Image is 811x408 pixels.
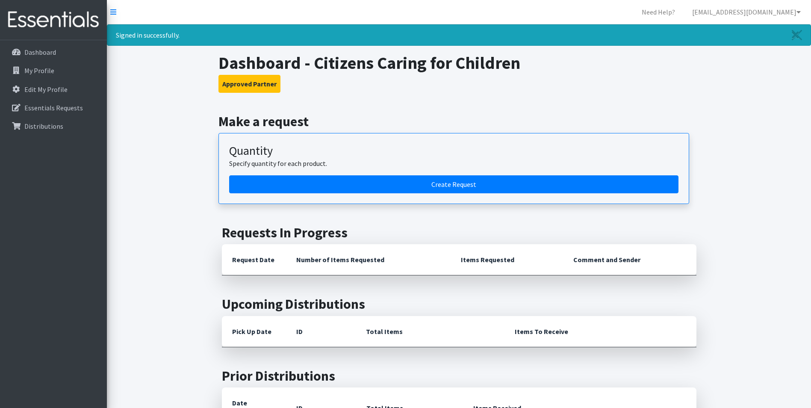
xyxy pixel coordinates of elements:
[504,316,696,347] th: Items To Receive
[635,3,682,21] a: Need Help?
[24,48,56,56] p: Dashboard
[229,158,678,169] p: Specify quantity for each product.
[24,122,63,130] p: Distributions
[229,175,678,193] a: Create a request by quantity
[24,66,54,75] p: My Profile
[3,6,103,34] img: HumanEssentials
[218,75,280,93] button: Approved Partner
[229,144,678,158] h3: Quantity
[783,25,811,45] a: Close
[222,368,696,384] h2: Prior Distributions
[3,62,103,79] a: My Profile
[222,316,286,347] th: Pick Up Date
[286,244,451,275] th: Number of Items Requested
[356,316,504,347] th: Total Items
[3,118,103,135] a: Distributions
[107,24,811,46] div: Signed in successfully.
[286,316,356,347] th: ID
[218,113,699,130] h2: Make a request
[3,99,103,116] a: Essentials Requests
[24,103,83,112] p: Essentials Requests
[563,244,696,275] th: Comment and Sender
[222,296,696,312] h2: Upcoming Distributions
[3,81,103,98] a: Edit My Profile
[218,53,699,73] h1: Dashboard - Citizens Caring for Children
[24,85,68,94] p: Edit My Profile
[222,244,286,275] th: Request Date
[451,244,563,275] th: Items Requested
[685,3,808,21] a: [EMAIL_ADDRESS][DOMAIN_NAME]
[222,225,696,241] h2: Requests In Progress
[3,44,103,61] a: Dashboard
